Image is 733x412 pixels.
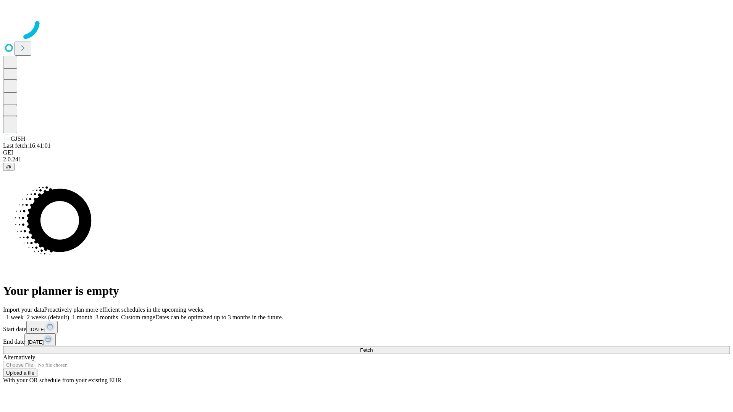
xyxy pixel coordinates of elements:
[26,321,58,333] button: [DATE]
[29,327,45,332] span: [DATE]
[44,306,205,313] span: Proactively plan more efficient schedules in the upcoming weeks.
[6,314,24,320] span: 1 week
[3,156,730,163] div: 2.0.241
[3,346,730,354] button: Fetch
[6,164,11,170] span: @
[3,306,44,313] span: Import your data
[155,314,283,320] span: Dates can be optimized up to 3 months in the future.
[3,333,730,346] div: End date
[3,377,121,383] span: With your OR schedule from your existing EHR
[3,149,730,156] div: GEI
[3,369,37,377] button: Upload a file
[24,333,56,346] button: [DATE]
[3,142,51,149] span: Last fetch: 16:41:01
[72,314,92,320] span: 1 month
[121,314,155,320] span: Custom range
[27,339,44,345] span: [DATE]
[95,314,118,320] span: 3 months
[27,314,69,320] span: 2 weeks (default)
[11,135,25,142] span: GJSH
[3,284,730,298] h1: Your planner is empty
[3,354,35,360] span: Alternatively
[3,321,730,333] div: Start date
[360,347,373,353] span: Fetch
[3,163,15,171] button: @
